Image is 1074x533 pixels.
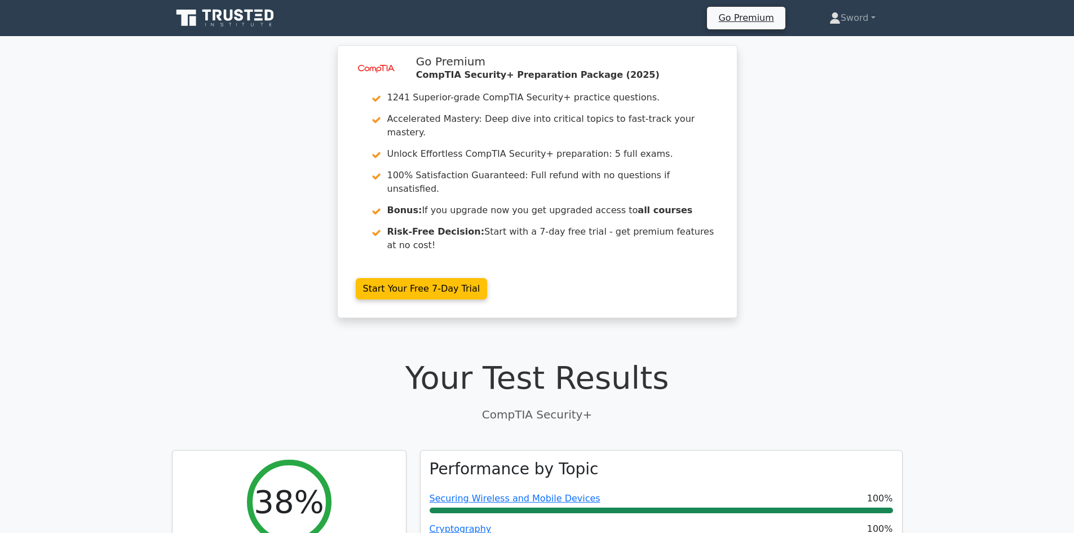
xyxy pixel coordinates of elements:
[172,359,903,397] h1: Your Test Results
[802,7,903,29] a: Sword
[430,460,599,479] h3: Performance by Topic
[254,483,324,521] h2: 38%
[867,492,893,505] span: 100%
[356,278,488,299] a: Start Your Free 7-Day Trial
[430,493,600,504] a: Securing Wireless and Mobile Devices
[711,10,780,25] a: Go Premium
[172,406,903,423] p: CompTIA Security+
